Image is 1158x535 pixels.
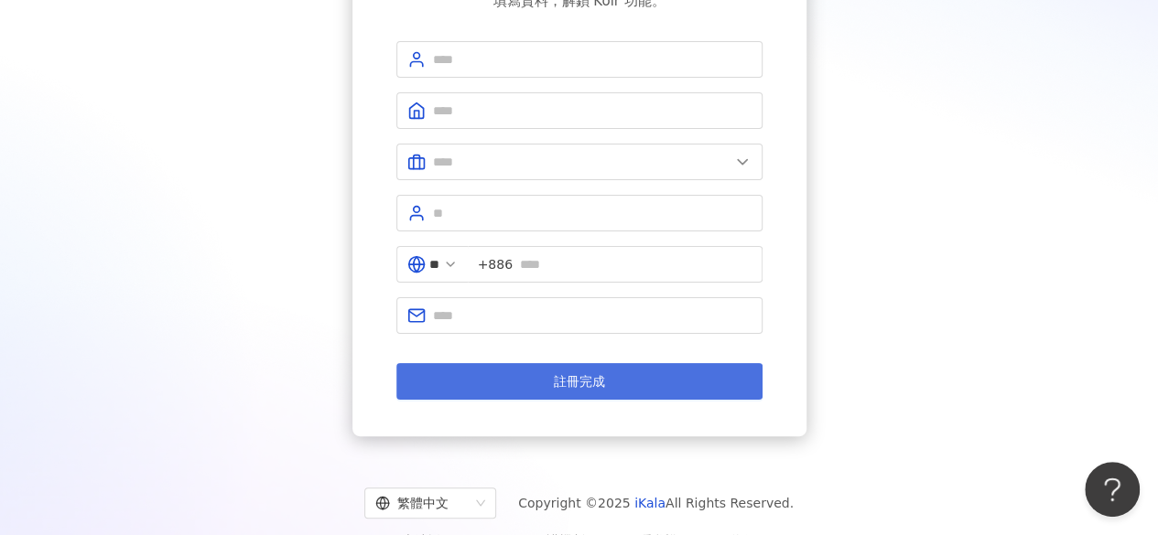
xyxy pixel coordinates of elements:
[634,496,666,510] a: iKala
[518,492,794,514] span: Copyright © 2025 All Rights Reserved.
[478,254,513,274] span: +886
[375,488,469,518] div: 繁體中文
[396,363,763,400] button: 註冊完成
[1085,462,1140,517] iframe: Help Scout Beacon - Open
[554,374,605,389] span: 註冊完成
